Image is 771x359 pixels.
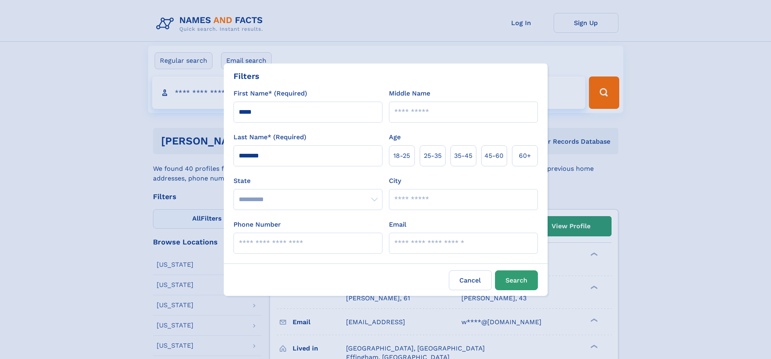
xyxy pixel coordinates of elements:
[234,176,382,186] label: State
[234,70,259,82] div: Filters
[389,89,430,98] label: Middle Name
[495,270,538,290] button: Search
[519,151,531,161] span: 60+
[234,132,306,142] label: Last Name* (Required)
[389,132,401,142] label: Age
[484,151,503,161] span: 45‑60
[449,270,492,290] label: Cancel
[389,220,406,229] label: Email
[393,151,410,161] span: 18‑25
[234,89,307,98] label: First Name* (Required)
[454,151,472,161] span: 35‑45
[424,151,442,161] span: 25‑35
[234,220,281,229] label: Phone Number
[389,176,401,186] label: City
